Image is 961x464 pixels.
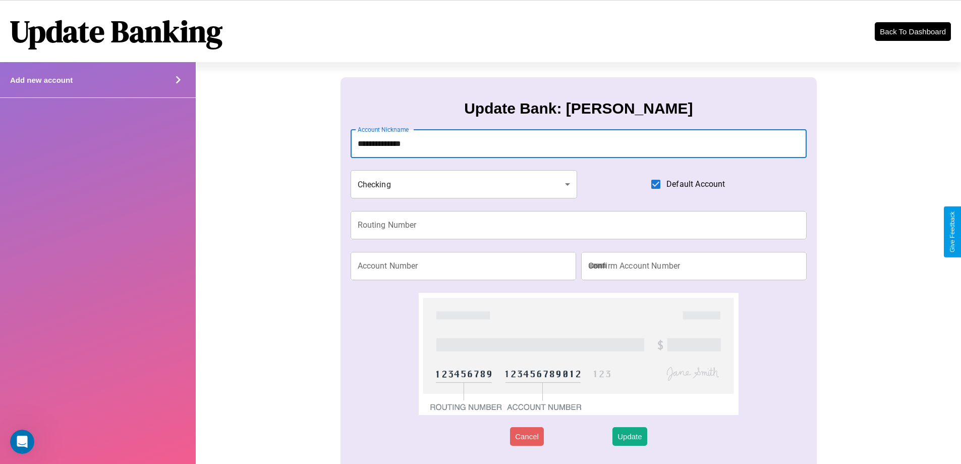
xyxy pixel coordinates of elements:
button: Cancel [510,427,544,446]
button: Update [612,427,647,446]
h1: Update Banking [10,11,222,52]
h3: Update Bank: [PERSON_NAME] [464,100,693,117]
h4: Add new account [10,76,73,84]
div: Give Feedback [949,212,956,252]
img: check [419,293,738,415]
label: Account Nickname [358,125,409,134]
button: Back To Dashboard [875,22,951,41]
span: Default Account [666,178,725,190]
div: Checking [351,170,578,198]
iframe: Intercom live chat [10,430,34,454]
